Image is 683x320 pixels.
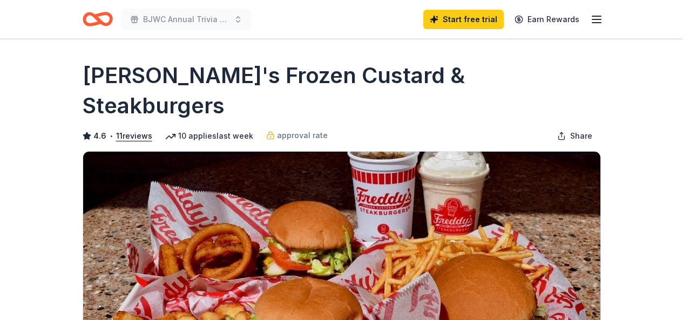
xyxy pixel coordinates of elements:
[549,125,601,147] button: Share
[83,6,113,32] a: Home
[570,130,592,142] span: Share
[116,130,152,142] button: 11reviews
[83,60,601,121] h1: [PERSON_NAME]'s Frozen Custard & Steakburgers
[165,130,253,142] div: 10 applies last week
[277,129,328,142] span: approval rate
[109,132,113,140] span: •
[266,129,328,142] a: approval rate
[423,10,504,29] a: Start free trial
[508,10,586,29] a: Earn Rewards
[93,130,106,142] span: 4.6
[121,9,251,30] button: BJWC Annual Trivia & Silent Auction
[143,13,229,26] span: BJWC Annual Trivia & Silent Auction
